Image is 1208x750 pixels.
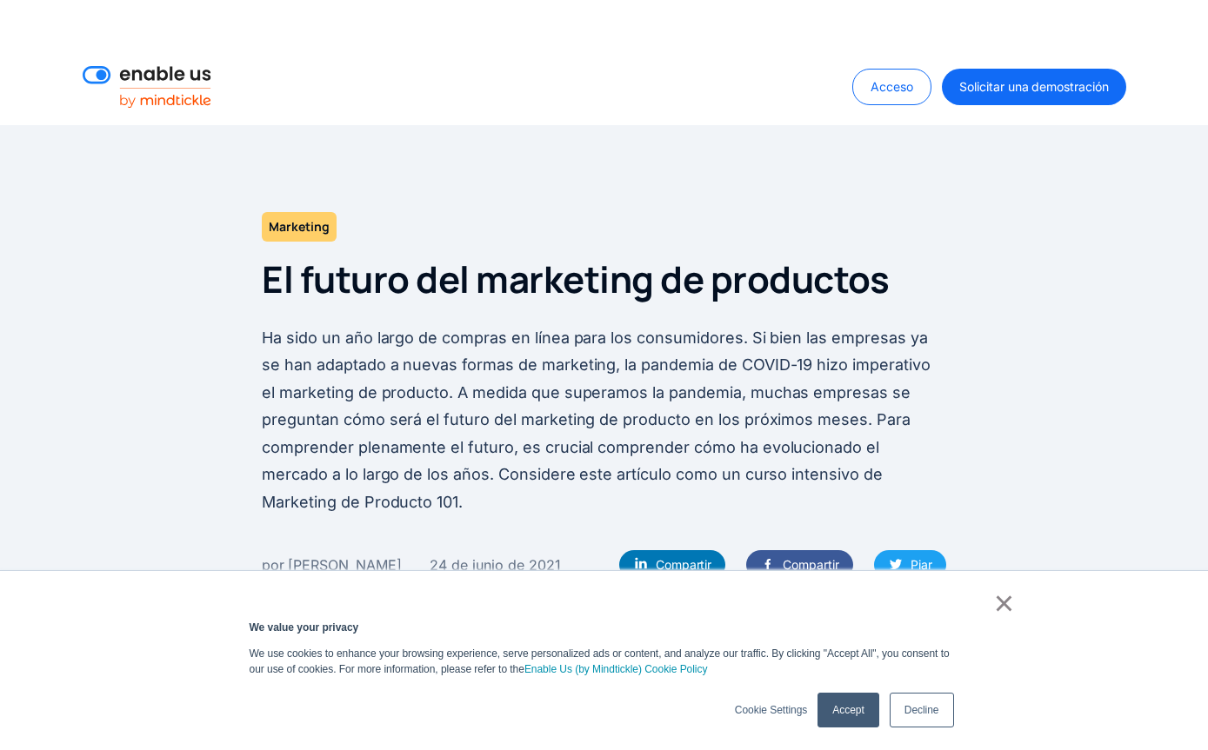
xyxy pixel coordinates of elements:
[959,79,1109,94] font: Solicitar una demostración
[735,702,807,718] a: Cookie Settings
[524,661,708,677] a: Enable Us (by Mindtickle) Cookie Policy
[818,693,878,727] a: Accept
[262,329,931,511] font: Ha sido un año largo de compras en línea para los consumidores. Si bien las empresas ya se han ad...
[890,693,954,727] a: Decline
[262,254,889,304] font: El futuro del marketing de productos
[783,557,839,572] font: Compartir
[911,557,932,572] font: Piar
[288,556,402,574] font: [PERSON_NAME]
[994,595,1015,611] a: ×
[250,646,959,677] p: We use cookies to enhance your browsing experience, serve personalized ads or content, and analyz...
[269,218,330,235] font: Marketing
[942,69,1126,105] a: Solicitar una demostración
[852,69,931,105] a: Acceso
[656,557,712,572] font: Compartir
[619,550,726,580] a: Compartir
[430,556,561,574] font: 24 de junio de 2021
[746,550,853,580] a: Compartir
[874,550,946,580] a: Piar
[871,79,913,94] font: Acceso
[262,556,284,574] font: por
[250,621,359,634] strong: We value your privacy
